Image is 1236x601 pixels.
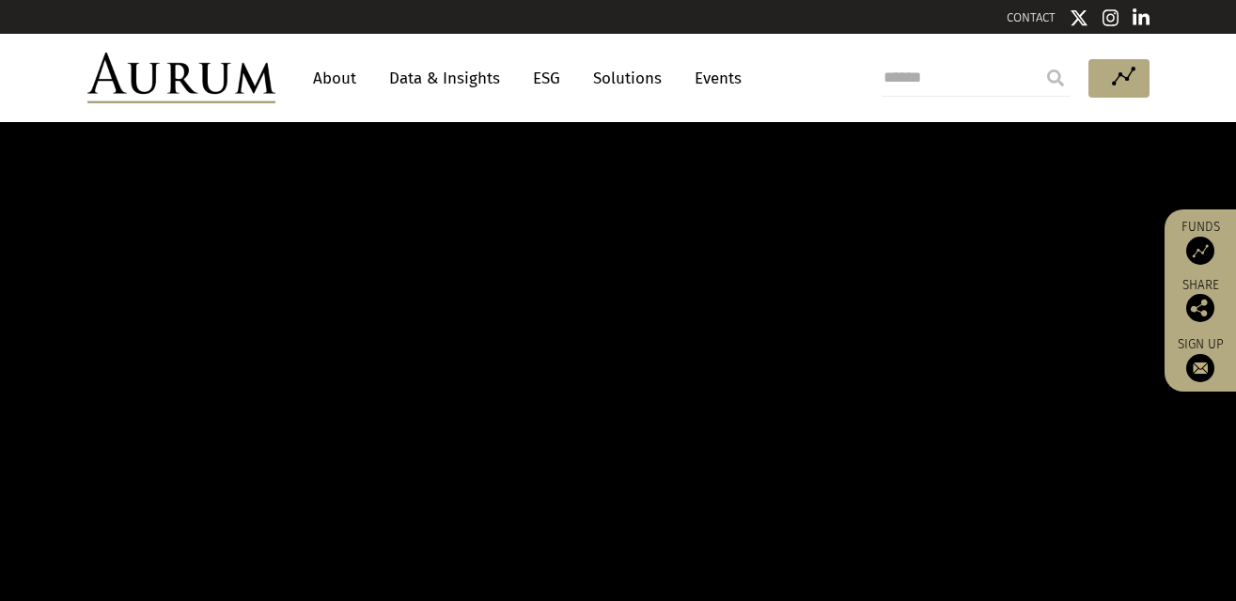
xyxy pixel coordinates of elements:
[524,61,570,96] a: ESG
[1186,354,1214,382] img: Sign up to our newsletter
[1174,336,1227,382] a: Sign up
[1174,219,1227,265] a: Funds
[1070,8,1088,27] img: Twitter icon
[87,53,275,103] img: Aurum
[1103,8,1119,27] img: Instagram icon
[380,61,509,96] a: Data & Insights
[1186,294,1214,322] img: Share this post
[1007,10,1056,24] a: CONTACT
[1133,8,1150,27] img: Linkedin icon
[1174,279,1227,322] div: Share
[1186,237,1214,265] img: Access Funds
[1037,59,1074,97] input: Submit
[685,61,742,96] a: Events
[584,61,671,96] a: Solutions
[304,61,366,96] a: About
